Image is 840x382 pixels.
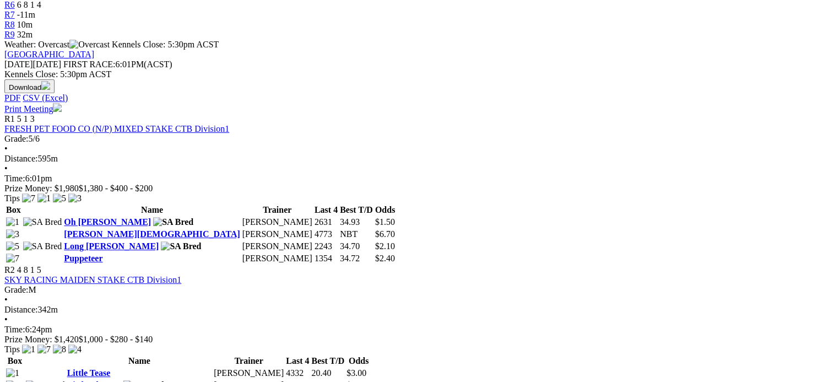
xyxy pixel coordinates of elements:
a: R8 [4,20,15,29]
span: [DATE] [4,60,33,69]
a: Puppeteer [64,254,102,263]
th: Odds [346,356,371,367]
div: 595m [4,154,836,164]
img: 3 [6,229,19,239]
img: 1 [6,217,19,227]
button: Download [4,79,55,93]
td: 1354 [314,253,338,264]
a: R9 [4,30,15,39]
td: [PERSON_NAME] [242,217,313,228]
span: • [4,295,8,304]
span: Tips [4,345,20,354]
div: Kennels Close: 5:30pm ACST [4,69,836,79]
span: R1 [4,114,15,123]
a: [GEOGRAPHIC_DATA] [4,50,94,59]
th: Name [67,356,212,367]
th: Best T/D [311,356,345,367]
td: 34.70 [339,241,373,252]
span: Grade: [4,285,29,294]
span: 5 1 3 [17,114,35,123]
span: 6:01PM(ACST) [63,60,172,69]
div: M [4,285,836,295]
a: R7 [4,10,15,19]
span: [DATE] [4,60,61,69]
span: • [4,315,8,324]
img: download.svg [41,81,50,90]
img: 7 [6,254,19,263]
span: Distance: [4,154,37,163]
span: $6.70 [375,229,395,239]
div: Download [4,93,836,103]
a: [PERSON_NAME][DEMOGRAPHIC_DATA] [64,229,240,239]
img: 3 [68,193,82,203]
span: $2.10 [375,241,395,251]
span: Kennels Close: 5:30pm ACST [112,40,219,49]
img: 1 [22,345,35,354]
span: • [4,144,8,153]
span: 10m [17,20,32,29]
img: 4 [68,345,82,354]
img: 7 [22,193,35,203]
img: 5 [6,241,19,251]
th: Trainer [242,205,313,216]
img: SA Bred [153,217,193,227]
div: Prize Money: $1,980 [4,184,836,193]
img: printer.svg [53,103,62,112]
img: 7 [37,345,51,354]
span: Grade: [4,134,29,143]
span: Box [8,356,23,365]
th: Best T/D [339,205,373,216]
span: $1.50 [375,217,395,227]
span: $2.40 [375,254,395,263]
img: SA Bred [23,241,62,251]
img: 1 [37,193,51,203]
td: NBT [339,229,373,240]
img: 1 [6,368,19,378]
td: [PERSON_NAME] [242,241,313,252]
td: 34.72 [339,253,373,264]
th: Odds [375,205,395,216]
th: Last 4 [314,205,338,216]
img: Overcast [69,40,110,50]
span: $1,000 - $280 - $140 [79,335,153,344]
td: 4773 [314,229,338,240]
img: 8 [53,345,66,354]
span: R2 [4,265,15,275]
span: Tips [4,193,20,203]
span: Time: [4,174,25,183]
span: $3.00 [346,368,366,378]
td: 34.93 [339,217,373,228]
span: Box [6,205,21,214]
span: -11m [17,10,35,19]
td: 2243 [314,241,338,252]
td: 2631 [314,217,338,228]
th: Name [63,205,240,216]
td: 4332 [285,368,310,379]
a: PDF [4,93,20,103]
td: 20.40 [311,368,345,379]
a: Long [PERSON_NAME] [64,241,159,251]
span: 32m [17,30,32,39]
a: Print Meeting [4,104,62,114]
span: 4 8 1 5 [17,265,41,275]
a: Oh [PERSON_NAME] [64,217,151,227]
div: 6:01pm [4,174,836,184]
a: Little Tease [67,368,111,378]
div: 5/6 [4,134,836,144]
span: $1,380 - $400 - $200 [79,184,153,193]
span: Weather: Overcast [4,40,112,49]
img: SA Bred [161,241,201,251]
span: FIRST RACE: [63,60,115,69]
a: SKY RACING MAIDEN STAKE CTB Division1 [4,275,181,284]
img: 5 [53,193,66,203]
div: Prize Money: $1,420 [4,335,836,345]
span: Time: [4,325,25,334]
img: SA Bred [23,217,62,227]
span: Distance: [4,305,37,314]
span: • [4,164,8,173]
td: [PERSON_NAME] [213,368,284,379]
td: [PERSON_NAME] [242,229,313,240]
